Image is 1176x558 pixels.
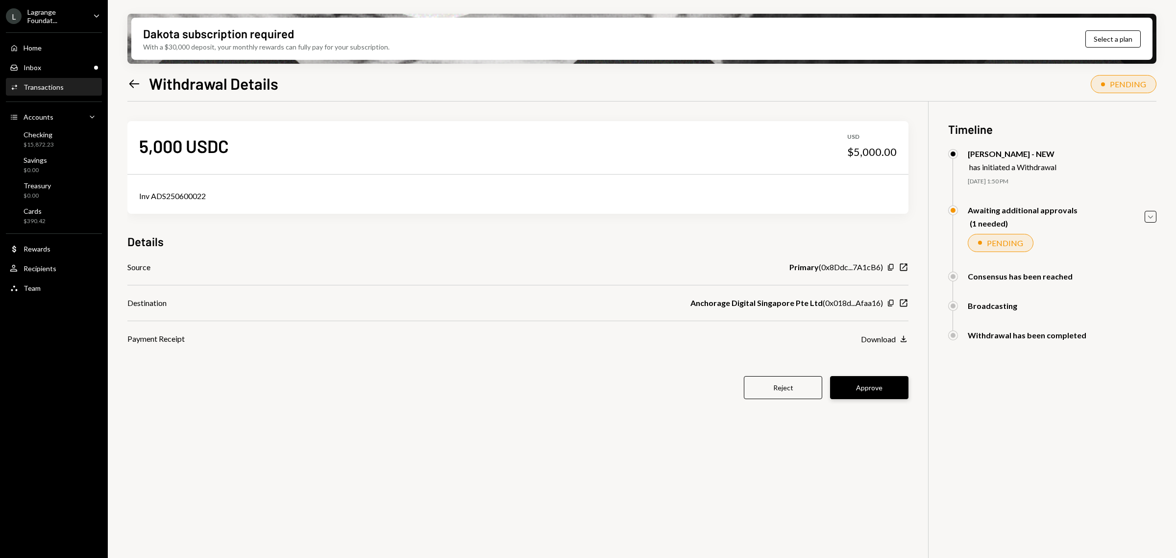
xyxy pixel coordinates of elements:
[24,192,51,200] div: $0.00
[24,245,50,253] div: Rewards
[27,8,85,25] div: Lagrange Foundat...
[690,297,883,309] div: ( 0x018d...Afaa16 )
[970,219,1078,228] div: (1 needed)
[6,259,102,277] a: Recipients
[847,145,897,159] div: $5,000.00
[6,58,102,76] a: Inbox
[6,108,102,126] a: Accounts
[24,156,47,164] div: Savings
[149,74,278,93] h1: Withdrawal Details
[968,178,1156,186] div: [DATE] 1:50 PM
[968,301,1017,310] div: Broadcasting
[127,233,164,250] h3: Details
[24,63,41,72] div: Inbox
[847,133,897,141] div: USD
[789,261,883,273] div: ( 0x8Ddc...7A1cB6 )
[968,205,1078,215] div: Awaiting additional approvals
[6,279,102,297] a: Team
[24,264,56,273] div: Recipients
[24,181,51,190] div: Treasury
[789,261,819,273] b: Primary
[6,8,22,24] div: L
[948,121,1156,137] h3: Timeline
[968,149,1056,158] div: [PERSON_NAME] - NEW
[24,166,47,175] div: $0.00
[6,240,102,257] a: Rewards
[24,284,41,292] div: Team
[830,376,908,399] button: Approve
[24,217,46,226] div: $390.42
[24,141,54,149] div: $15,872.23
[127,333,185,345] div: Payment Receipt
[127,261,150,273] div: Source
[24,83,64,91] div: Transactions
[861,334,896,344] div: Download
[6,178,102,202] a: Treasury$0.00
[968,272,1073,281] div: Consensus has been reached
[968,330,1086,340] div: Withdrawal has been completed
[1085,30,1141,48] button: Select a plan
[861,334,908,345] button: Download
[6,127,102,151] a: Checking$15,872.23
[969,162,1056,172] div: has initiated a Withdrawal
[24,207,46,215] div: Cards
[139,135,229,157] div: 5,000 USDC
[143,42,390,52] div: With a $30,000 deposit, your monthly rewards can fully pay for your subscription.
[6,78,102,96] a: Transactions
[744,376,822,399] button: Reject
[1110,79,1146,89] div: PENDING
[24,130,54,139] div: Checking
[987,238,1023,248] div: PENDING
[139,190,897,202] div: Inv ADS250600022
[143,25,294,42] div: Dakota subscription required
[6,39,102,56] a: Home
[6,153,102,177] a: Savings$0.00
[24,44,42,52] div: Home
[24,113,53,121] div: Accounts
[127,297,167,309] div: Destination
[6,204,102,228] a: Cards$390.42
[690,297,823,309] b: Anchorage Digital Singapore Pte Ltd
